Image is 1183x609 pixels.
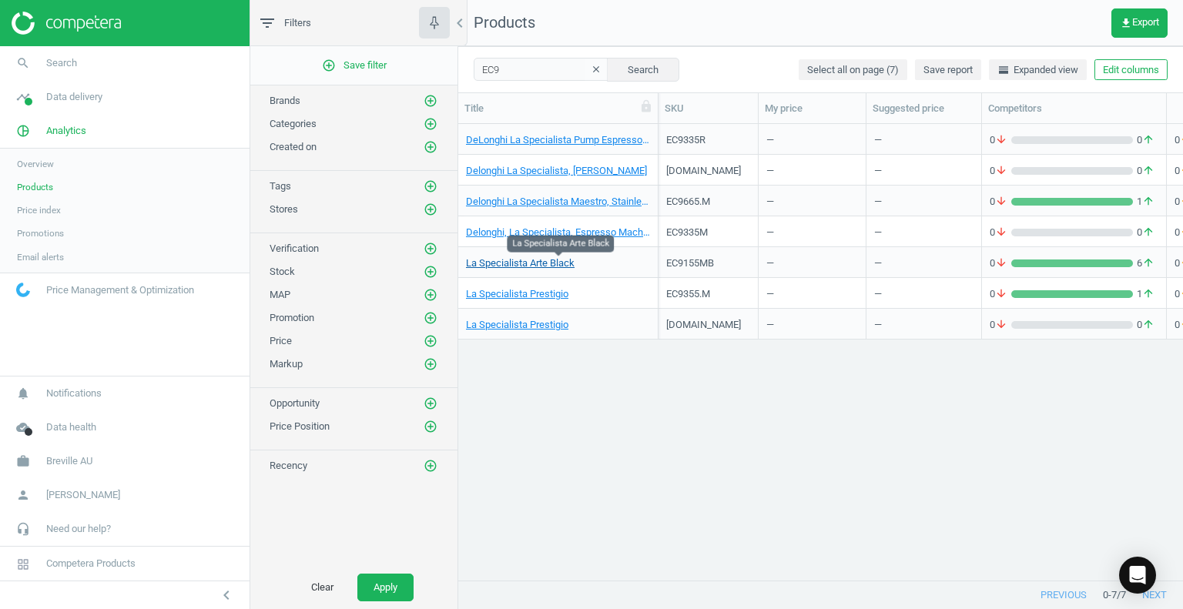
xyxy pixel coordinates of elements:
[1142,164,1155,178] i: arrow_upward
[424,242,437,256] i: add_circle_outline
[995,256,1007,270] i: arrow_downward
[1117,588,1126,602] span: / 7
[270,289,290,300] span: MAP
[423,116,438,132] button: add_circle_outline
[424,311,437,325] i: add_circle_outline
[1142,195,1155,209] i: arrow_upward
[1133,226,1158,239] span: 0
[284,16,311,30] span: Filters
[423,139,438,155] button: add_circle_outline
[270,203,298,215] span: Stores
[1133,164,1158,178] span: 0
[995,287,1007,301] i: arrow_downward
[423,310,438,326] button: add_circle_outline
[46,386,102,400] span: Notifications
[990,318,1011,332] span: 0
[46,454,92,468] span: Breville AU
[990,226,1011,239] span: 0
[458,124,1183,569] div: grid
[1142,133,1155,147] i: arrow_upward
[915,59,981,81] button: Save report
[424,459,437,473] i: add_circle_outline
[995,195,1007,209] i: arrow_downward
[270,243,319,254] span: Verification
[766,256,774,276] div: —
[585,59,608,81] button: clear
[46,557,136,571] span: Competera Products
[270,118,317,129] span: Categories
[270,312,314,323] span: Promotion
[8,413,38,442] i: cloud_done
[666,287,750,301] div: EC9355.M
[766,287,774,306] div: —
[1133,287,1158,301] span: 1
[997,63,1078,77] span: Expanded view
[666,195,750,209] div: EC9665.M
[423,202,438,217] button: add_circle_outline
[466,133,650,147] a: DeLonghi La Specialista Pump Espresso Machine RED
[1133,318,1158,332] span: 0
[666,256,750,270] div: EC9155MB
[424,117,437,131] i: add_circle_outline
[46,420,96,434] span: Data health
[873,102,975,115] div: Suggested price
[988,102,1160,115] div: Competitors
[665,102,752,115] div: SKU
[1120,17,1132,29] i: get_app
[270,180,291,192] span: Tags
[8,514,38,544] i: headset_mic
[424,265,437,279] i: add_circle_outline
[607,58,679,81] button: Search
[8,447,38,476] i: work
[799,59,907,81] button: Select all on page (7)
[666,226,750,239] div: EC9335M
[466,164,647,178] a: Delonghi La Specialista, [PERSON_NAME]
[874,318,882,337] div: —
[8,480,38,510] i: person
[995,164,1007,178] i: arrow_downward
[466,226,650,239] a: Delonghi, La Specialista, Espresso Machine, EC9335M
[322,59,336,72] i: add_circle_outline
[46,488,120,502] span: [PERSON_NAME]
[766,226,774,245] div: —
[874,256,882,276] div: —
[995,318,1007,332] i: arrow_downward
[17,181,53,193] span: Products
[46,56,77,70] span: Search
[270,358,303,370] span: Markup
[474,58,608,81] input: SKU/Title search
[423,333,438,349] button: add_circle_outline
[423,179,438,194] button: add_circle_outline
[270,266,295,277] span: Stock
[997,64,1010,76] i: horizontal_split
[464,102,652,115] div: Title
[990,133,1011,147] span: 0
[591,64,602,75] i: clear
[1111,8,1168,38] button: get_appExport
[207,585,246,605] button: chevron_left
[766,133,774,152] div: —
[1142,226,1155,239] i: arrow_upward
[8,49,38,78] i: search
[995,133,1007,147] i: arrow_downward
[990,195,1011,209] span: 0
[766,318,774,337] div: —
[1094,59,1168,81] button: Edit columns
[666,164,750,178] div: [DOMAIN_NAME]
[766,195,774,214] div: —
[423,241,438,256] button: add_circle_outline
[1120,17,1159,29] span: Export
[17,251,64,263] span: Email alerts
[424,420,437,433] i: add_circle_outline
[423,458,438,473] button: add_circle_outline
[424,202,437,216] i: add_circle_outline
[874,164,882,183] div: —
[1133,195,1158,209] span: 1
[990,256,1011,270] span: 0
[250,50,457,81] button: add_circle_outlineSave filter
[474,13,535,32] span: Products
[874,226,882,245] div: —
[423,396,438,411] button: add_circle_outline
[8,379,38,408] i: notifications
[1024,581,1103,609] button: previous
